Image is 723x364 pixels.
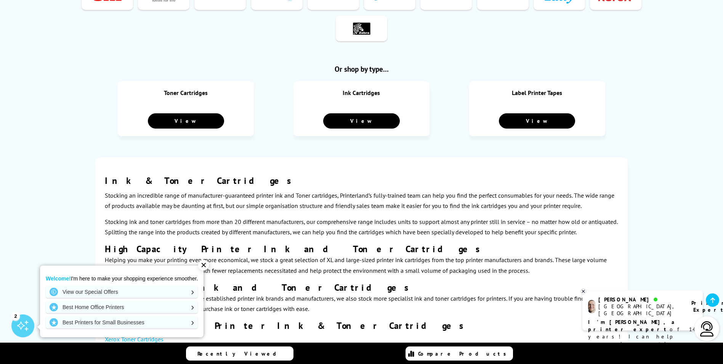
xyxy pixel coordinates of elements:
h3: High Capacity Printer Ink and Toner Cartridges [105,243,618,255]
a: View [499,113,575,129]
a: Ink Cartridges [343,89,380,97]
div: [GEOGRAPHIC_DATA], [GEOGRAPHIC_DATA] [598,303,682,317]
p: Stocking an incredible range of manufacturer-guaranteed printer ink and Toner cartridges, Printer... [105,190,618,211]
strong: Welcome! [46,275,71,282]
a: View our Special Offers [46,286,198,298]
p: Stocking ink and toner cartridges from more than 20 different manufacturers, our comprehensive ra... [105,217,618,237]
div: ✕ [198,260,209,271]
h2: Our Most Popular Printer Ink & Toner Cartridges [105,320,618,332]
p: of 14 years! I can help you choose the right product [588,319,697,355]
h3: Specialist Ink and Toner Cartridges [105,282,618,293]
span: Recently Viewed [197,350,284,357]
p: Alongside the better-known and more established printer ink brands and manufacturers, we also sto... [105,293,618,314]
a: Recently Viewed [186,346,293,361]
div: [PERSON_NAME] [598,296,682,303]
a: View [148,113,224,129]
div: 2 [11,312,20,320]
a: Best Printers for Small Businesses [46,316,198,329]
a: Compare Products [406,346,513,361]
a: Toner Cartridges [164,89,208,97]
p: I'm here to make your shopping experience smoother. [46,275,198,282]
img: ashley-livechat.png [588,300,595,313]
img: Zebra [344,21,379,35]
a: Xerox Toner Cartridges [105,335,164,343]
b: I'm [PERSON_NAME], a printer expert [588,319,677,333]
a: View [323,113,399,129]
span: Compare Products [418,350,510,357]
h2: Or shop by type... [78,64,644,74]
h2: Ink & Toner Cartridges [105,175,618,187]
img: user-headset-light.svg [699,321,715,337]
a: Best Home Office Printers [46,301,198,313]
p: Helping you make your printing even more economical, we stock a great selection of XL and large-s... [105,255,618,275]
a: Label Printer Tapes [512,89,562,97]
